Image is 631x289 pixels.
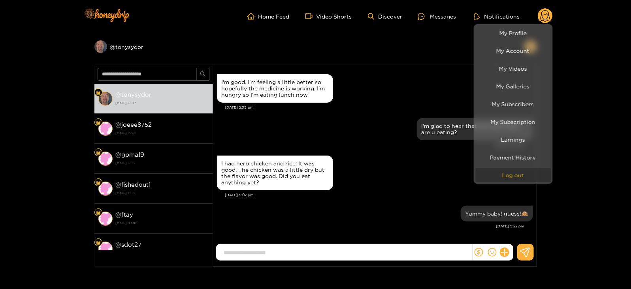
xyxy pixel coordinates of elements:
[476,168,551,182] button: Log out
[476,26,551,40] a: My Profile
[476,44,551,58] a: My Account
[476,115,551,129] a: My Subscription
[476,133,551,146] a: Earnings
[476,79,551,93] a: My Galleries
[476,97,551,111] a: My Subscribers
[476,62,551,75] a: My Videos
[476,150,551,164] a: Payment History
